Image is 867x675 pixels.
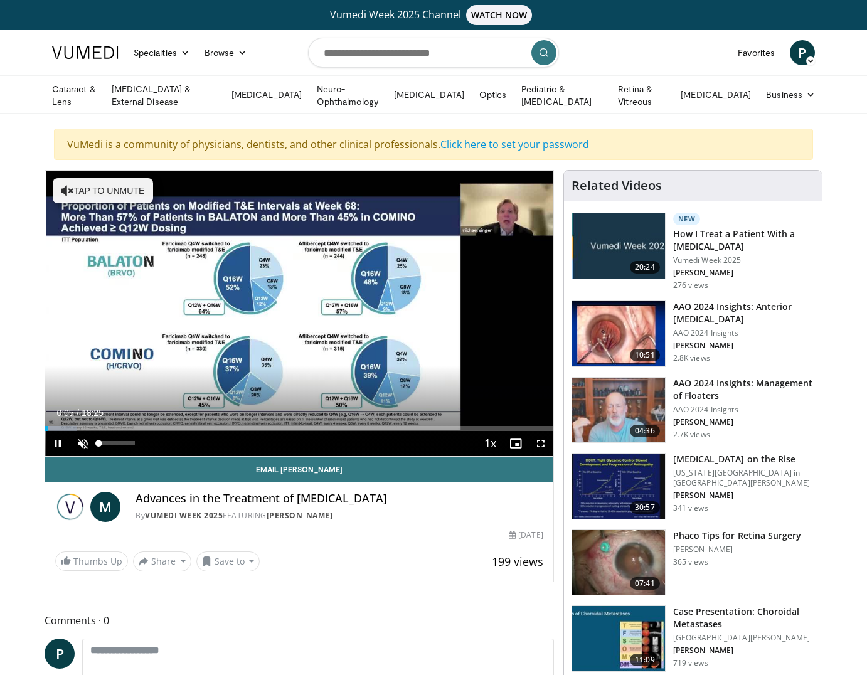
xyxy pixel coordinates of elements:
p: Vumedi Week 2025 [673,255,814,265]
a: Click here to set your password [440,137,589,151]
h3: Phaco Tips for Retina Surgery [673,529,802,542]
p: AAO 2024 Insights [673,328,814,338]
a: Specialties [126,40,197,65]
div: [DATE] [509,529,543,541]
a: 20:24 New How I Treat a Patient With a [MEDICAL_DATA] Vumedi Week 2025 [PERSON_NAME] 276 views [572,213,814,290]
img: 4ce8c11a-29c2-4c44-a801-4e6d49003971.150x105_q85_crop-smart_upscale.jpg [572,454,665,519]
h3: Case Presentation: Choroidal Metastases [673,605,814,630]
span: 07:41 [630,577,660,590]
button: Playback Rate [478,431,503,456]
a: Pediatric & [MEDICAL_DATA] [514,83,610,108]
a: [MEDICAL_DATA] [224,82,309,107]
p: [GEOGRAPHIC_DATA][PERSON_NAME] [673,633,814,643]
img: Vumedi Week 2025 [55,492,85,522]
a: P [790,40,815,65]
a: Cataract & Lens [45,83,104,108]
a: Browse [197,40,255,65]
a: Vumedi Week 2025 ChannelWATCH NOW [54,5,813,25]
a: Neuro-Ophthalmology [309,83,386,108]
video-js: Video Player [45,171,553,457]
p: 2.8K views [673,353,710,363]
a: Retina & Vitreous [610,83,673,108]
a: P [45,639,75,669]
a: 30:57 [MEDICAL_DATA] on the Rise [US_STATE][GEOGRAPHIC_DATA] in [GEOGRAPHIC_DATA][PERSON_NAME] [P... [572,453,814,519]
a: 07:41 Phaco Tips for Retina Surgery [PERSON_NAME] 365 views [572,529,814,596]
p: [PERSON_NAME] [673,491,814,501]
span: 11:09 [630,654,660,666]
span: 18:25 [82,408,104,418]
a: [MEDICAL_DATA] [673,82,758,107]
p: 719 views [673,658,708,668]
h3: AAO 2024 Insights: Management of Floaters [673,377,814,402]
a: [MEDICAL_DATA] & External Disease [104,83,224,108]
div: By FEATURING [136,510,543,521]
a: Favorites [730,40,782,65]
a: Email [PERSON_NAME] [45,457,553,482]
span: 199 views [492,554,543,569]
a: Thumbs Up [55,551,128,571]
button: Unmute [70,431,95,456]
h3: AAO 2024 Insights: Anterior [MEDICAL_DATA] [673,300,814,326]
span: 10:51 [630,349,660,361]
div: Volume Level [98,441,134,445]
p: 2.7K views [673,430,710,440]
a: [PERSON_NAME] [267,510,333,521]
p: New [673,213,701,225]
button: Save to [196,551,260,571]
p: 276 views [673,280,708,290]
a: 10:51 AAO 2024 Insights: Anterior [MEDICAL_DATA] AAO 2024 Insights [PERSON_NAME] 2.8K views [572,300,814,367]
img: 9cedd946-ce28-4f52-ae10-6f6d7f6f31c7.150x105_q85_crop-smart_upscale.jpg [572,606,665,671]
p: [PERSON_NAME] [673,341,814,351]
p: 341 views [673,503,708,513]
div: Progress Bar [45,426,553,431]
p: [PERSON_NAME] [673,646,814,656]
h3: [MEDICAL_DATA] on the Rise [673,453,814,465]
span: 04:36 [630,425,660,437]
span: WATCH NOW [466,5,533,25]
button: Share [133,551,191,571]
div: VuMedi is a community of physicians, dentists, and other clinical professionals. [54,129,813,160]
p: [US_STATE][GEOGRAPHIC_DATA] in [GEOGRAPHIC_DATA][PERSON_NAME] [673,468,814,488]
a: M [90,492,120,522]
img: fd942f01-32bb-45af-b226-b96b538a46e6.150x105_q85_crop-smart_upscale.jpg [572,301,665,366]
button: Pause [45,431,70,456]
a: [MEDICAL_DATA] [386,82,472,107]
img: 8e655e61-78ac-4b3e-a4e7-f43113671c25.150x105_q85_crop-smart_upscale.jpg [572,378,665,443]
p: 365 views [673,557,708,567]
span: 20:24 [630,261,660,274]
span: Comments 0 [45,612,554,629]
img: VuMedi Logo [52,46,119,59]
p: AAO 2024 Insights [673,405,814,415]
a: 04:36 AAO 2024 Insights: Management of Floaters AAO 2024 Insights [PERSON_NAME] 2.7K views [572,377,814,444]
a: 11:09 Case Presentation: Choroidal Metastases [GEOGRAPHIC_DATA][PERSON_NAME] [PERSON_NAME] 719 views [572,605,814,672]
h3: How I Treat a Patient With a [MEDICAL_DATA] [673,228,814,253]
span: 0:05 [56,408,73,418]
p: [PERSON_NAME] [673,417,814,427]
a: Vumedi Week 2025 [145,510,223,521]
h4: Advances in the Treatment of [MEDICAL_DATA] [136,492,543,506]
p: [PERSON_NAME] [673,545,802,555]
button: Fullscreen [528,431,553,456]
img: 2b0bc81e-4ab6-4ab1-8b29-1f6153f15110.150x105_q85_crop-smart_upscale.jpg [572,530,665,595]
button: Tap to unmute [53,178,153,203]
input: Search topics, interventions [308,38,559,68]
p: [PERSON_NAME] [673,268,814,278]
img: 02d29458-18ce-4e7f-be78-7423ab9bdffd.jpg.150x105_q85_crop-smart_upscale.jpg [572,213,665,279]
h4: Related Videos [572,178,662,193]
a: Business [758,82,822,107]
a: Optics [472,82,514,107]
button: Enable picture-in-picture mode [503,431,528,456]
span: 30:57 [630,501,660,514]
span: / [77,408,79,418]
